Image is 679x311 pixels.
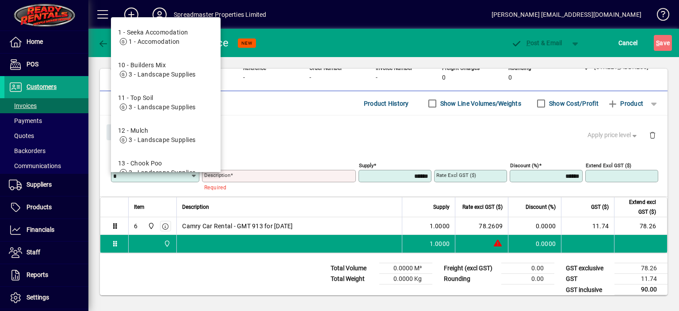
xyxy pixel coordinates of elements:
span: 3 - Landscape Supplies [129,169,196,176]
div: 1 - Seeka Accomodation [118,28,188,37]
span: Customers [27,83,57,90]
button: Save [654,35,672,51]
span: ost & Email [511,39,562,46]
span: Products [27,203,52,211]
td: 0.0000 Kg [379,274,432,284]
a: Payments [4,113,88,128]
mat-label: Rate excl GST ($) [436,172,476,178]
mat-label: Discount (%) [510,162,539,169]
span: Extend excl GST ($) [620,197,656,217]
button: Close [107,124,137,140]
span: Staff [27,249,40,256]
span: Backorders [9,147,46,154]
td: 11.74 [561,217,614,235]
a: Quotes [4,128,88,143]
span: Apply price level [587,131,639,140]
td: 0.0000 M³ [379,263,432,274]
div: Product [100,115,668,148]
td: 0.00 [501,274,554,284]
label: Show Cost/Profit [547,99,599,108]
td: Freight (excl GST) [439,263,501,274]
a: Financials [4,219,88,241]
td: Total Weight [326,274,379,284]
mat-label: Description [204,172,230,178]
div: 12 - Mulch [118,126,196,135]
span: Camry Car Rental - GMT 913 for [DATE] [182,222,293,230]
span: S [656,39,660,46]
a: Invoices [4,98,88,113]
span: Back [98,39,127,46]
span: ave [656,36,670,50]
mat-error: Required [204,182,349,192]
span: Rate excl GST ($) [462,202,503,212]
mat-option: 11 - Top Soil [111,86,221,119]
td: GST inclusive [561,284,614,296]
span: Item [134,202,145,212]
a: POS [4,54,88,76]
div: 13 - Chook Poo [118,159,196,168]
a: Suppliers [4,174,88,196]
td: Rounding [439,274,501,284]
button: Apply price level [584,127,642,143]
span: Settings [27,294,49,301]
mat-option: 10 - Builders Mix [111,54,221,86]
div: 11 - Top Soil [118,93,196,103]
td: 0.00 [501,263,554,274]
span: Financials [27,226,54,233]
label: Show Line Volumes/Weights [439,99,521,108]
span: Cancel [618,36,638,50]
a: Settings [4,287,88,309]
mat-label: Supply [359,162,374,169]
span: Close [110,125,133,140]
span: 1.0000 [430,239,450,248]
span: Description [182,202,209,212]
mat-option: 13 - Chook Poo [111,152,221,184]
span: - [309,74,311,81]
div: [PERSON_NAME] [EMAIL_ADDRESS][DOMAIN_NAME] [492,8,641,22]
div: 78.2609 [461,222,503,230]
button: Add [117,7,145,23]
td: GST [561,274,614,284]
a: Reports [4,264,88,286]
span: 1 - Accomodation [129,38,180,45]
span: 1.0000 [430,222,450,230]
td: 78.26 [614,217,667,235]
span: 0 [508,74,512,81]
div: 10 - Builders Mix [118,61,196,70]
span: 0 [442,74,446,81]
td: 78.26 [614,263,668,274]
span: Communications [9,162,61,169]
span: Product History [364,96,409,111]
span: Home [27,38,43,45]
span: 965 State Highway 2 [145,221,156,231]
span: 3 - Landscape Supplies [129,136,196,143]
td: GST exclusive [561,263,614,274]
span: - [376,74,378,81]
app-page-header-button: Close [104,128,139,136]
span: POS [27,61,38,68]
button: Cancel [616,35,640,51]
app-page-header-button: Delete [642,131,663,139]
td: 0.0000 [508,217,561,235]
span: 3 - Landscape Supplies [129,104,196,111]
span: Discount (%) [526,202,556,212]
mat-label: Extend excl GST ($) [586,162,631,169]
span: GST ($) [591,202,609,212]
span: 965 State Highway 2 [161,239,172,249]
span: Reports [27,271,48,278]
a: Home [4,31,88,53]
mat-option: 1 - Seeka Accomodation [111,21,221,54]
a: Products [4,196,88,219]
span: Payments [9,117,42,124]
td: Total Volume [326,263,379,274]
span: NEW [241,40,252,46]
a: Communications [4,158,88,173]
mat-option: 12 - Mulch [111,119,221,152]
span: - [243,74,245,81]
div: Spreadmaster Properties Limited [174,8,266,22]
button: Profile [145,7,174,23]
app-page-header-button: Back [88,35,137,51]
span: Invoices [9,102,37,109]
td: 11.74 [614,274,668,284]
div: 6 [134,222,137,230]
